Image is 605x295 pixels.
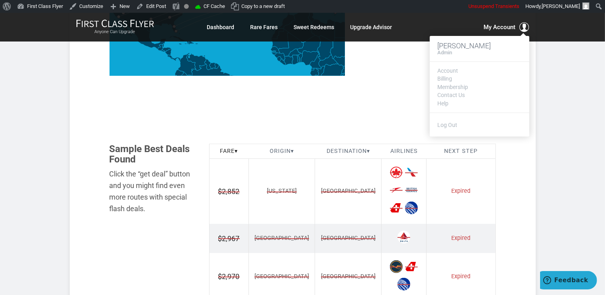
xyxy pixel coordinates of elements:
[451,188,470,194] span: Expired
[162,48,171,52] path: Honduras
[215,63,219,69] path: French Guiana
[438,68,521,74] a: Account
[110,168,197,214] div: Click the “get deal” button and you might find even more routes with special flash deals.
[484,22,529,32] button: My Account
[294,20,335,34] a: Sweet Redeems
[209,144,249,159] th: Fare
[484,22,516,32] span: My Account
[255,234,309,243] span: [GEOGRAPHIC_DATA]
[314,66,325,79] path: Republic of Congo
[405,202,418,214] span: United
[405,184,418,196] span: British Airways
[204,55,205,56] path: Trinidad and Tobago
[390,166,403,179] span: Air Canada
[438,84,521,90] a: Membership
[438,50,521,55] h4: Admin
[542,3,580,9] span: [PERSON_NAME]
[298,36,321,54] path: Niger
[279,33,303,57] path: Mali
[321,234,376,243] span: [GEOGRAPHIC_DATA]
[397,278,410,291] span: United
[330,38,355,59] path: Sudan
[188,41,194,45] path: Dominican Republic
[292,55,298,65] path: Ghana
[321,187,376,196] span: [GEOGRAPHIC_DATA]
[186,53,207,71] path: Venezuela
[207,20,235,34] a: Dashboard
[298,53,303,62] path: Benin
[284,56,293,65] path: Côte d'Ivoire
[291,148,294,154] span: ▾
[438,101,521,107] a: Help
[218,234,240,244] span: $2,967
[251,20,278,34] a: Rare Fares
[319,55,338,68] path: Central African Republic
[451,235,470,242] span: Expired
[438,122,458,128] a: Log Out
[185,41,189,44] path: Haiti
[165,49,172,55] path: Nicaragua
[267,187,297,196] span: [US_STATE]
[196,44,198,44] path: Puerto Rico
[235,148,238,154] span: ▾
[342,65,350,74] path: Uganda
[209,63,215,69] path: Suriname
[310,68,319,78] path: Gabon
[301,51,319,65] path: Nigeria
[405,260,418,273] span: Swiss
[174,72,193,100] path: Peru
[272,51,276,52] path: Gambia
[76,19,154,35] a: First Class FlyerAnyone Can Upgrade
[167,55,172,59] path: Costa Rica
[341,73,344,76] path: Rwanda
[321,273,376,281] span: [GEOGRAPHIC_DATA]
[249,144,315,159] th: Origin
[163,44,164,48] path: Belize
[178,53,196,78] path: Colombia
[179,44,182,45] path: Jamaica
[255,273,309,281] span: [GEOGRAPHIC_DATA]
[76,19,154,28] img: First Class Flyer
[390,202,403,214] span: Swiss
[333,53,350,66] path: South Sudan
[270,46,280,53] path: Senegal
[350,20,392,34] a: Upgrade Advisor
[468,3,519,9] span: Unsuspend Transients
[315,144,382,159] th: Destination
[280,59,286,65] path: Liberia
[175,69,184,79] path: Ecuador
[289,49,300,57] path: Burkina Faso
[76,29,154,35] small: Anyone Can Upgrade
[540,271,597,291] iframe: Opens a widget where you can find more information
[310,52,321,69] path: Cameroon
[161,50,165,52] path: El Salvador
[172,57,181,61] path: Panama
[204,59,211,70] path: Guyana
[311,68,314,70] path: Equatorial Guinea
[451,273,470,280] span: Expired
[277,57,282,61] path: Sierra Leone
[390,260,403,273] span: Lufthansa
[158,45,164,51] path: Guatemala
[218,271,240,282] span: $2,970
[218,186,240,197] span: $2,852
[438,42,521,50] h3: [PERSON_NAME]
[438,76,521,82] a: Billing
[405,166,418,179] span: American Airlines
[438,92,521,98] a: Contact Us
[367,148,370,154] span: ▾
[390,184,403,196] span: Austrian Airlines‎
[427,144,495,159] th: Next Step
[382,144,427,159] th: Airlines
[317,36,333,61] path: Chad
[272,53,276,55] path: Guinea-Bissau
[397,231,410,244] span: Delta Airlines
[297,55,300,63] path: Togo
[110,144,197,165] h3: Sample Best Deals Found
